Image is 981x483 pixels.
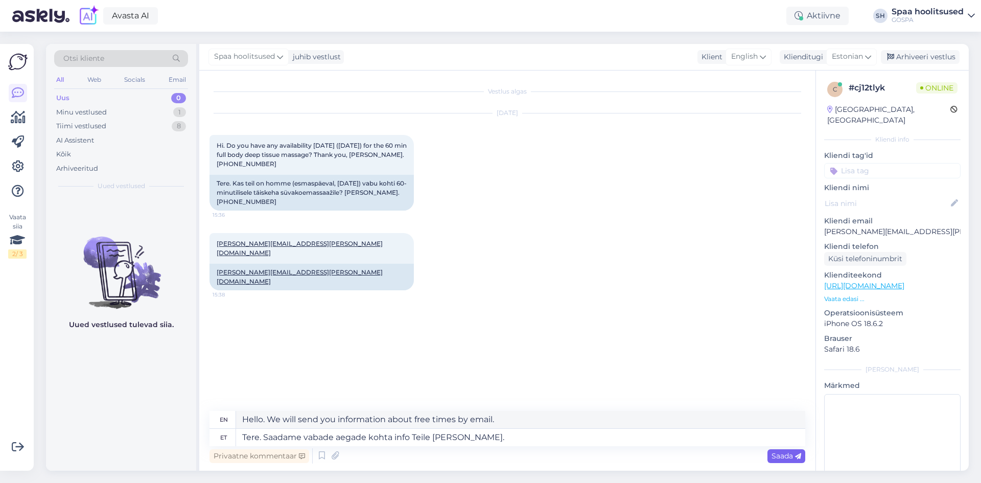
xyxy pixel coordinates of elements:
div: Küsi telefoninumbrit [824,252,906,266]
div: Vaata siia [8,213,27,259]
p: Uued vestlused tulevad siia. [69,319,174,330]
img: Askly Logo [8,52,28,72]
div: Tiimi vestlused [56,121,106,131]
div: Arhiveeritud [56,164,98,174]
div: [GEOGRAPHIC_DATA], [GEOGRAPHIC_DATA] [827,104,950,126]
textarea: Hello. We will send you information about free times by email. [236,411,805,428]
input: Lisa nimi [825,198,949,209]
p: Kliendi email [824,216,961,226]
p: Brauser [824,333,961,344]
div: Kliendi info [824,135,961,144]
div: # cj12tlyk [849,82,916,94]
textarea: Tere. Saadame vabade aegade kohta info Teile [PERSON_NAME]. [236,429,805,446]
img: No chats [46,218,196,310]
div: [PERSON_NAME] [824,365,961,374]
div: AI Assistent [56,135,94,146]
div: 1 [173,107,186,118]
p: [PERSON_NAME][EMAIL_ADDRESS][PERSON_NAME][DOMAIN_NAME] [824,226,961,237]
span: 15:38 [213,291,251,298]
input: Lisa tag [824,163,961,178]
div: SH [873,9,887,23]
div: All [54,73,66,86]
div: Privaatne kommentaar [209,449,309,463]
div: Email [167,73,188,86]
div: Klient [697,52,722,62]
span: c [833,85,837,93]
span: Uued vestlused [98,181,145,191]
p: Klienditeekond [824,270,961,281]
img: explore-ai [78,5,99,27]
a: [URL][DOMAIN_NAME] [824,281,904,290]
div: Minu vestlused [56,107,107,118]
a: Spaa hoolitsusedGOSPA [892,8,975,24]
span: Spaa hoolitsused [214,51,275,62]
div: Web [85,73,103,86]
span: English [731,51,758,62]
p: Operatsioonisüsteem [824,308,961,318]
div: en [220,411,228,428]
p: iPhone OS 18.6.2 [824,318,961,329]
a: [PERSON_NAME][EMAIL_ADDRESS][PERSON_NAME][DOMAIN_NAME] [217,240,383,257]
div: 8 [172,121,186,131]
p: Kliendi tag'id [824,150,961,161]
div: 0 [171,93,186,103]
a: Avasta AI [103,7,158,25]
p: Kliendi nimi [824,182,961,193]
div: [DATE] [209,108,805,118]
div: Aktiivne [786,7,849,25]
div: Socials [122,73,147,86]
span: Estonian [832,51,863,62]
div: GOSPA [892,16,964,24]
a: [PERSON_NAME][EMAIL_ADDRESS][PERSON_NAME][DOMAIN_NAME] [217,268,383,285]
div: juhib vestlust [289,52,341,62]
p: Märkmed [824,380,961,391]
div: Spaa hoolitsused [892,8,964,16]
div: Tere. Kas teil on homme (esmaspäeval, [DATE]) vabu kohti 60-minutilisele täiskeha süvakoemassaaži... [209,175,414,211]
p: Kliendi telefon [824,241,961,252]
div: Klienditugi [780,52,823,62]
p: Safari 18.6 [824,344,961,355]
p: Vaata edasi ... [824,294,961,304]
span: 15:36 [213,211,251,219]
div: Vestlus algas [209,87,805,96]
span: Online [916,82,957,94]
div: 2 / 3 [8,249,27,259]
div: et [220,429,227,446]
div: Arhiveeri vestlus [881,50,960,64]
span: Otsi kliente [63,53,104,64]
span: Hi. Do you have any availability [DATE] ([DATE]) for the 60 min full body deep tissue massage? Th... [217,142,408,168]
div: Uus [56,93,69,103]
span: Saada [772,451,801,461]
div: Kõik [56,149,71,159]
